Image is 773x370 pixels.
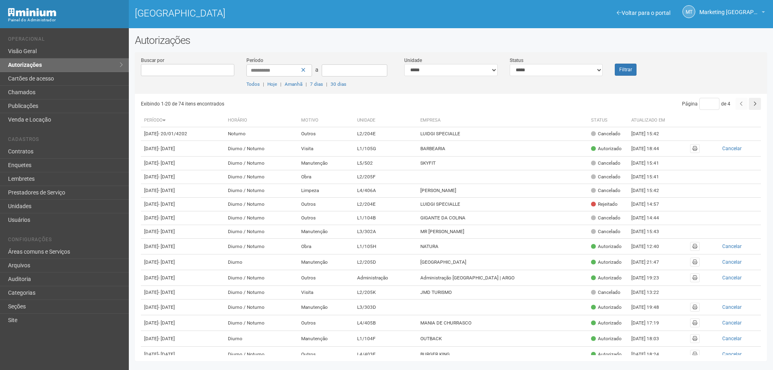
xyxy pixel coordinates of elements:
[141,331,225,347] td: [DATE]
[141,141,225,157] td: [DATE]
[225,300,298,315] td: Diurno / Noturno
[267,81,277,87] a: Hoje
[588,114,628,127] th: Status
[591,145,622,152] div: Autorizado
[628,141,672,157] td: [DATE] 18:44
[417,315,588,331] td: MANIA DE CHURRASCO
[706,350,758,359] button: Cancelar
[298,170,354,184] td: Obra
[141,184,225,198] td: [DATE]
[706,303,758,312] button: Cancelar
[135,34,767,46] h2: Autorizações
[628,225,672,239] td: [DATE] 15:43
[417,114,588,127] th: Empresa
[225,315,298,331] td: Diurno / Noturno
[315,66,318,73] span: a
[141,347,225,362] td: [DATE]
[354,254,418,270] td: L2/205D
[158,160,175,166] span: - [DATE]
[706,273,758,282] button: Cancelar
[298,331,354,347] td: Manutenção
[417,157,588,170] td: SKYFIT
[417,331,588,347] td: OUTBACK
[404,57,422,64] label: Unidade
[141,170,225,184] td: [DATE]
[158,304,175,310] span: - [DATE]
[417,347,588,362] td: BURGER KING
[285,81,302,87] a: Amanhã
[628,198,672,211] td: [DATE] 14:57
[628,114,672,127] th: Atualizado em
[628,254,672,270] td: [DATE] 21:47
[158,289,175,295] span: - [DATE]
[280,81,281,87] span: |
[8,36,123,45] li: Operacional
[615,64,637,76] button: Filtrar
[354,315,418,331] td: L4/405B
[326,81,327,87] span: |
[298,315,354,331] td: Outros
[591,130,620,137] div: Cancelado
[706,318,758,327] button: Cancelar
[141,98,451,110] div: Exibindo 1-20 de 74 itens encontrados
[298,114,354,127] th: Motivo
[298,141,354,157] td: Visita
[354,114,418,127] th: Unidade
[225,286,298,300] td: Diurno / Noturno
[354,170,418,184] td: L2/205F
[298,225,354,239] td: Manutenção
[591,289,620,296] div: Cancelado
[628,184,672,198] td: [DATE] 15:42
[225,127,298,141] td: Noturno
[298,254,354,270] td: Manutenção
[246,57,263,64] label: Período
[354,331,418,347] td: L1/104F
[706,258,758,267] button: Cancelar
[354,347,418,362] td: L4/403E
[591,201,618,208] div: Rejeitado
[417,211,588,225] td: GIGANTE DA COLINA
[141,286,225,300] td: [DATE]
[628,211,672,225] td: [DATE] 14:44
[298,239,354,254] td: Obra
[354,211,418,225] td: L1/104B
[158,336,175,341] span: - [DATE]
[699,1,760,15] span: Marketing Taquara Plaza
[158,215,175,221] span: - [DATE]
[591,304,622,311] div: Autorizado
[225,211,298,225] td: Diurno / Noturno
[628,347,672,362] td: [DATE] 18:24
[225,254,298,270] td: Diurno
[682,101,730,107] span: Página de 4
[158,320,175,326] span: - [DATE]
[591,215,620,221] div: Cancelado
[617,10,670,16] a: Voltar para o portal
[8,237,123,245] li: Configurações
[141,211,225,225] td: [DATE]
[158,131,187,136] span: - 20/01/4202
[417,127,588,141] td: LUIDGI SPECIALLE
[298,347,354,362] td: Outros
[135,8,445,19] h1: [GEOGRAPHIC_DATA]
[706,334,758,343] button: Cancelar
[591,351,622,358] div: Autorizado
[158,174,175,180] span: - [DATE]
[628,331,672,347] td: [DATE] 18:03
[628,127,672,141] td: [DATE] 15:42
[310,81,323,87] a: 7 dias
[298,157,354,170] td: Manutenção
[141,315,225,331] td: [DATE]
[591,335,622,342] div: Autorizado
[417,286,588,300] td: JMD TURISMO
[628,157,672,170] td: [DATE] 15:41
[158,188,175,193] span: - [DATE]
[141,270,225,286] td: [DATE]
[417,141,588,157] td: BARBEARIA
[8,17,123,24] div: Painel do Administrador
[628,315,672,331] td: [DATE] 17:19
[706,242,758,251] button: Cancelar
[225,198,298,211] td: Diurno / Noturno
[306,81,307,87] span: |
[158,351,175,357] span: - [DATE]
[417,198,588,211] td: LUIDGI SPECIALLE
